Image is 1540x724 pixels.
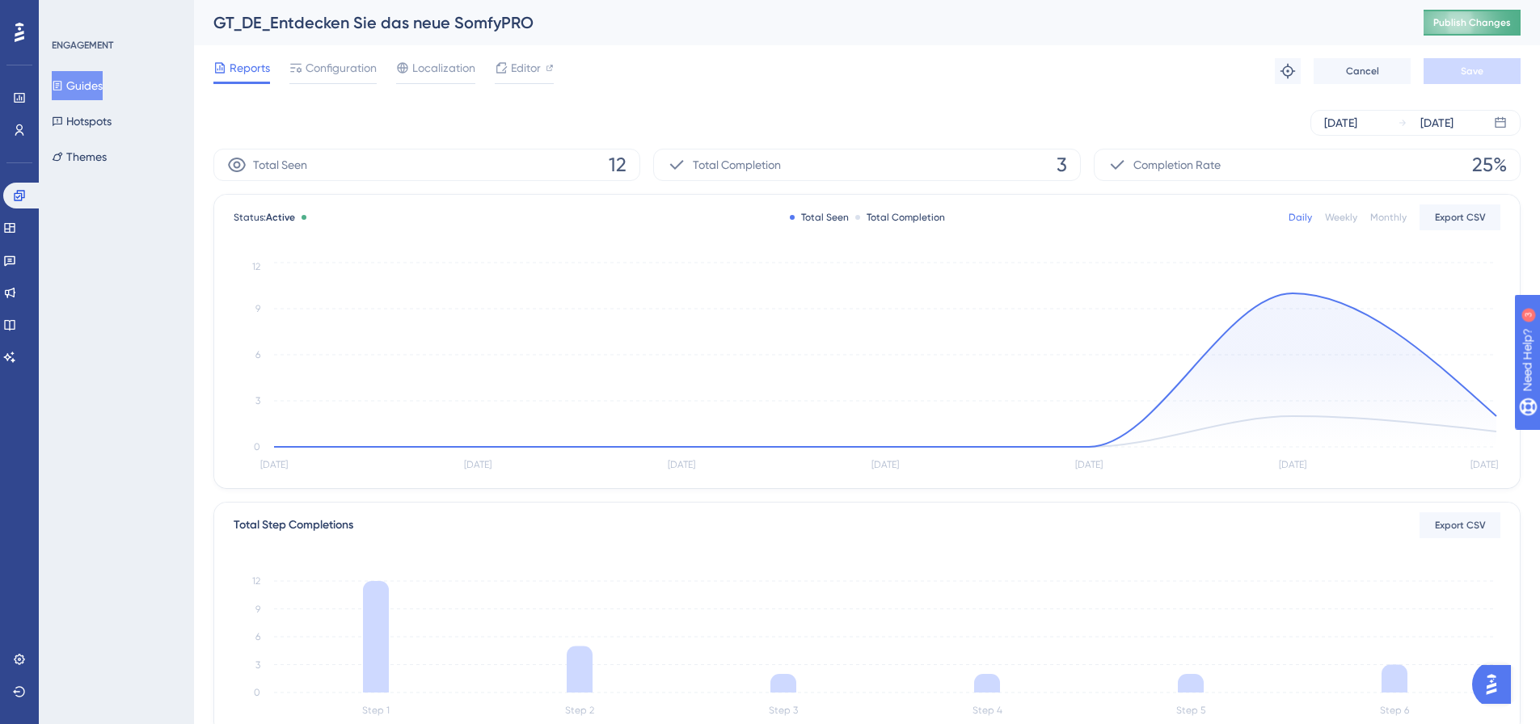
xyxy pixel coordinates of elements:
div: [DATE] [1324,113,1357,133]
span: Localization [412,58,475,78]
span: Completion Rate [1133,155,1221,175]
tspan: [DATE] [464,459,492,470]
button: Save [1424,58,1521,84]
tspan: 9 [255,604,260,615]
tspan: 9 [255,303,260,314]
div: GT_DE_Entdecken Sie das neue SomfyPRO [213,11,1383,34]
button: Export CSV [1420,512,1500,538]
tspan: [DATE] [1075,459,1103,470]
tspan: 3 [255,395,260,406]
span: Total Seen [253,155,307,175]
button: Guides [52,71,103,100]
iframe: UserGuiding AI Assistant Launcher [1472,660,1521,709]
span: Active [266,212,295,223]
div: ENGAGEMENT [52,39,113,52]
tspan: 0 [254,441,260,452]
div: Monthly [1370,211,1407,224]
tspan: 6 [255,349,260,360]
tspan: [DATE] [871,459,899,470]
span: Status: [234,211,295,224]
button: Export CSV [1420,204,1500,230]
span: Need Help? [38,4,101,23]
tspan: Step 3 [769,705,798,716]
tspan: Step 2 [565,705,594,716]
button: Cancel [1314,58,1411,84]
tspan: Step 1 [362,705,390,716]
tspan: 6 [255,631,260,642]
tspan: Step 6 [1380,705,1409,716]
span: Save [1461,65,1483,78]
button: Themes [52,142,107,171]
span: 12 [609,152,627,178]
span: Publish Changes [1433,16,1511,29]
button: Publish Changes [1424,10,1521,36]
span: Configuration [306,58,377,78]
tspan: 12 [252,261,260,272]
span: Total Completion [693,155,781,175]
div: Total Seen [790,211,849,224]
div: [DATE] [1420,113,1454,133]
div: Total Step Completions [234,516,353,535]
span: Export CSV [1435,519,1486,532]
tspan: 3 [255,659,260,671]
tspan: [DATE] [668,459,695,470]
span: 25% [1472,152,1507,178]
span: Reports [230,58,270,78]
div: Daily [1289,211,1312,224]
tspan: Step 4 [973,705,1002,716]
tspan: Step 5 [1176,705,1205,716]
span: Export CSV [1435,211,1486,224]
tspan: [DATE] [1470,459,1498,470]
span: 3 [1057,152,1067,178]
tspan: [DATE] [1279,459,1306,470]
tspan: 12 [252,575,260,587]
span: Editor [511,58,541,78]
span: Cancel [1346,65,1379,78]
div: 3 [112,8,117,21]
tspan: [DATE] [260,459,288,470]
tspan: 0 [254,687,260,698]
button: Hotspots [52,107,112,136]
div: Total Completion [855,211,945,224]
div: Weekly [1325,211,1357,224]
